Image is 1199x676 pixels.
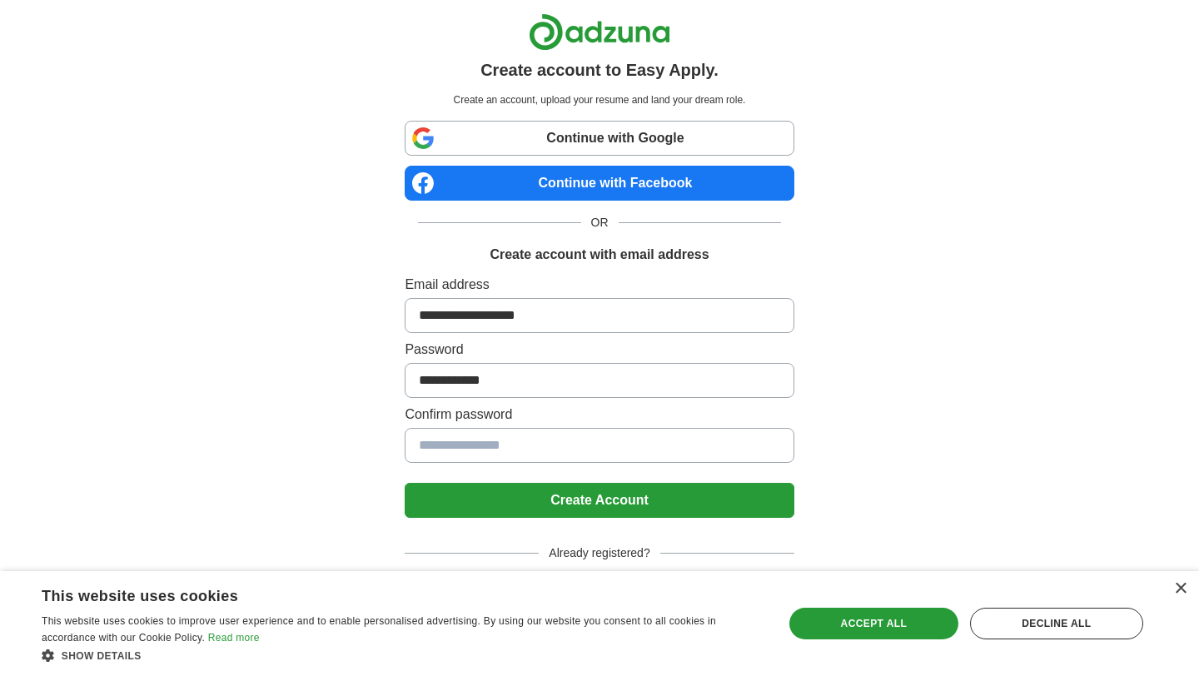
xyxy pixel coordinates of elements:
[1174,583,1187,595] div: Close
[208,632,260,644] a: Read more, opens a new window
[42,615,716,644] span: This website uses cookies to improve user experience and to enable personalised advertising. By u...
[42,647,762,664] div: Show details
[480,57,719,82] h1: Create account to Easy Apply.
[789,608,958,639] div: Accept all
[970,608,1143,639] div: Decline all
[405,166,794,201] a: Continue with Facebook
[408,92,790,107] p: Create an account, upload your resume and land your dream role.
[539,544,659,562] span: Already registered?
[62,650,142,662] span: Show details
[490,245,709,265] h1: Create account with email address
[405,121,794,156] a: Continue with Google
[405,483,794,518] button: Create Account
[405,340,794,360] label: Password
[529,13,670,51] img: Adzuna logo
[581,214,619,231] span: OR
[405,275,794,295] label: Email address
[42,581,720,606] div: This website uses cookies
[405,405,794,425] label: Confirm password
